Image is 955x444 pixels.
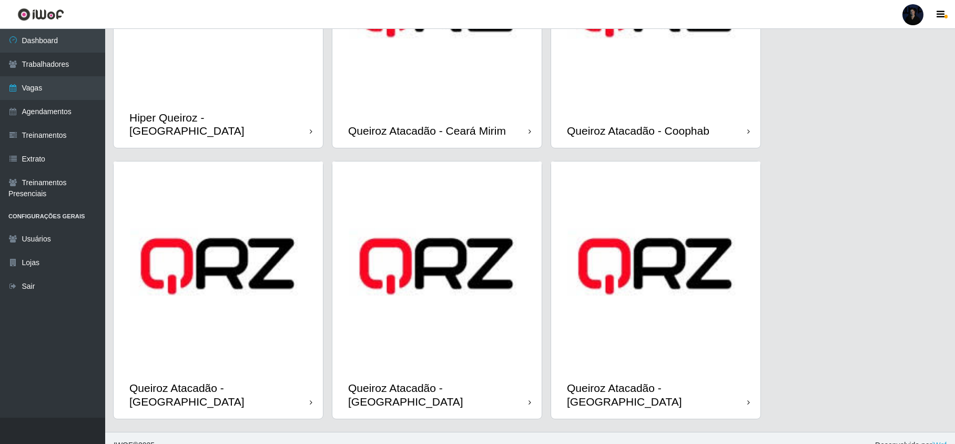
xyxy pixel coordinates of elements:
img: cardImg [551,162,760,371]
div: Queiroz Atacadão - Ceará Mirim [348,124,506,137]
img: cardImg [114,162,323,371]
div: Hiper Queiroz - [GEOGRAPHIC_DATA] [129,111,310,137]
img: CoreUI Logo [17,8,64,21]
div: Queiroz Atacadão - [GEOGRAPHIC_DATA] [129,381,310,408]
div: Queiroz Atacadão - [GEOGRAPHIC_DATA] [348,381,529,408]
div: Queiroz Atacadão - Coophab [567,124,709,137]
div: Queiroz Atacadão - [GEOGRAPHIC_DATA] [567,381,747,408]
a: Queiroz Atacadão - [GEOGRAPHIC_DATA] [551,162,760,418]
a: Queiroz Atacadão - [GEOGRAPHIC_DATA] [332,162,542,418]
a: Queiroz Atacadão - [GEOGRAPHIC_DATA] [114,162,323,418]
img: cardImg [332,162,542,371]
